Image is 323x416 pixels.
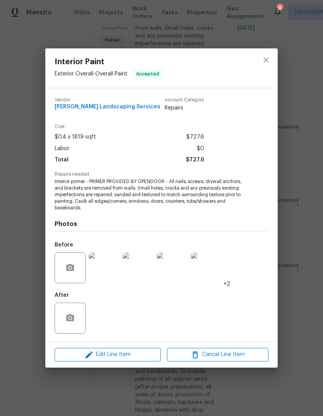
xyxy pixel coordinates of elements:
span: Interior primer - PRIMER PROVIDED BY OPENDOOR - All nails, screws, drywall anchors, and brackets ... [55,178,247,211]
span: +2 [223,280,230,288]
span: Repairs [165,104,204,112]
span: Vendor [55,98,160,103]
span: Accepted [133,70,162,78]
button: close [257,51,275,69]
button: Cancel Line Item [167,348,268,361]
h4: Photos [55,220,268,228]
span: $0.4 x 1819 sqft [55,132,96,143]
button: Edit Line Item [55,348,161,361]
span: Cancel Line Item [169,350,266,360]
span: Interior Paint [55,58,163,66]
span: $0 [197,143,204,154]
span: Edit Line Item [57,350,158,360]
h5: After [55,293,69,298]
h5: Before [55,242,73,248]
span: [PERSON_NAME] Landscaping Services [55,104,160,110]
span: Total [55,154,69,166]
span: Repairs needed [55,172,268,177]
span: Account Category [165,98,204,103]
span: Exterior Overall - Overall Paint [55,71,127,77]
div: 3 [277,5,282,12]
span: $727.6 [186,132,204,143]
span: Cost [55,124,204,129]
span: $727.6 [186,154,204,166]
span: Labor [55,143,69,154]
